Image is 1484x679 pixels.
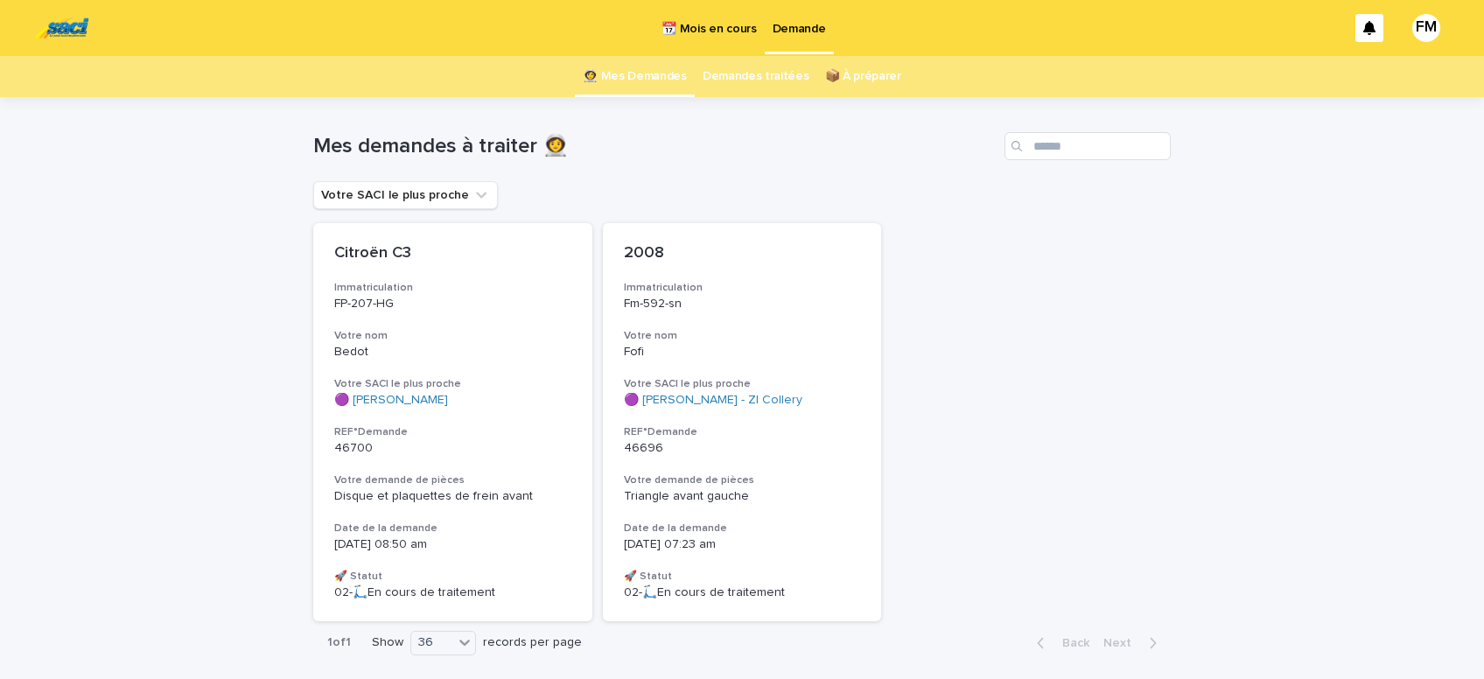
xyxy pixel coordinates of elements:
[624,473,861,487] h3: Votre demande de pièces
[1023,635,1096,651] button: Back
[334,441,571,456] p: 46700
[334,377,571,391] h3: Votre SACI le plus proche
[334,329,571,343] h3: Votre nom
[334,345,571,360] p: Bedot
[1412,14,1440,42] div: FM
[624,329,861,343] h3: Votre nom
[624,244,861,263] p: 2008
[334,537,571,552] p: [DATE] 08:50 am
[313,223,592,621] a: Citroën C3ImmatriculationFP-207-HGVotre nomBedotVotre SACI le plus proche🟣 [PERSON_NAME] REF°Dema...
[334,570,571,584] h3: 🚀 Statut
[624,281,861,295] h3: Immatriculation
[334,490,533,502] span: Disque et plaquettes de frein avant
[334,244,571,263] p: Citroën C3
[313,134,997,159] h1: Mes demandes à traiter 👩‍🚀
[483,635,582,650] p: records per page
[334,585,571,600] p: 02-🛴En cours de traitement
[624,297,861,311] p: Fm-592-sn
[825,56,901,97] a: 📦 À préparer
[313,621,365,664] p: 1 of 1
[35,10,88,45] img: UC29JcTLQ3GheANZ19ks
[334,393,448,408] a: 🟣 [PERSON_NAME]
[624,570,861,584] h3: 🚀 Statut
[334,521,571,535] h3: Date de la demande
[583,56,687,97] a: 👩‍🚀 Mes Demandes
[334,425,571,439] h3: REF°Demande
[624,441,861,456] p: 46696
[1103,637,1142,649] span: Next
[624,537,861,552] p: [DATE] 07:23 am
[624,490,749,502] span: Triangle avant gauche
[1096,635,1171,651] button: Next
[703,56,809,97] a: Demandes traitées
[624,425,861,439] h3: REF°Demande
[334,281,571,295] h3: Immatriculation
[372,635,403,650] p: Show
[624,345,861,360] p: Fofi
[603,223,882,621] a: 2008ImmatriculationFm-592-snVotre nomFofiVotre SACI le plus proche🟣 [PERSON_NAME] - ZI Collery RE...
[624,377,861,391] h3: Votre SACI le plus proche
[313,181,498,209] button: Votre SACI le plus proche
[624,521,861,535] h3: Date de la demande
[334,473,571,487] h3: Votre demande de pièces
[624,393,802,408] a: 🟣 [PERSON_NAME] - ZI Collery
[411,633,453,652] div: 36
[1004,132,1171,160] input: Search
[1052,637,1089,649] span: Back
[624,585,861,600] p: 02-🛴En cours de traitement
[334,297,571,311] p: FP-207-HG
